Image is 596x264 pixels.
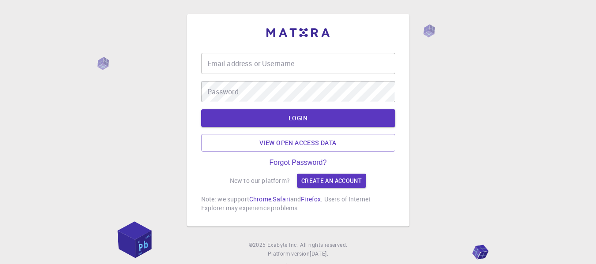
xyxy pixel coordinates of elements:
span: © 2025 [249,241,267,249]
span: Exabyte Inc. [267,241,298,248]
a: Firefox [301,195,321,203]
a: View open access data [201,134,395,152]
span: [DATE] . [310,250,328,257]
a: Create an account [297,174,366,188]
span: All rights reserved. [300,241,347,249]
a: Exabyte Inc. [267,241,298,249]
button: LOGIN [201,109,395,127]
a: [DATE]. [310,249,328,258]
a: Safari [273,195,290,203]
span: Platform version [268,249,310,258]
a: Forgot Password? [270,159,327,167]
a: Chrome [249,195,271,203]
p: New to our platform? [230,176,290,185]
p: Note: we support , and . Users of Internet Explorer may experience problems. [201,195,395,212]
